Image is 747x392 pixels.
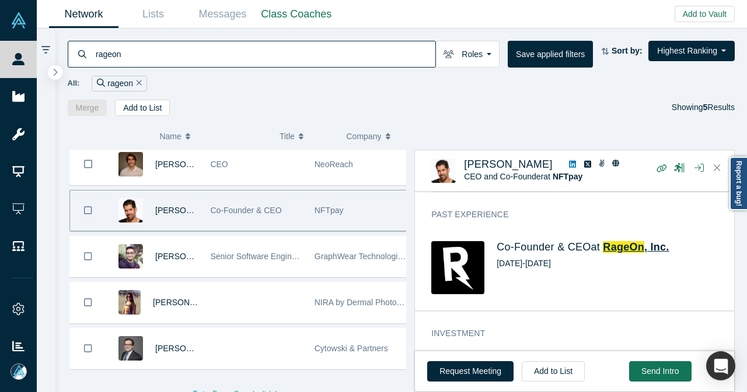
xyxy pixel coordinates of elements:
[70,329,106,369] button: Bookmark
[431,158,456,183] img: Michael Krilivsky's Profile Image
[95,40,435,68] input: Search by name, title, company, summary, expertise, investment criteria or topics of focus
[315,206,344,215] span: NFTpay
[68,100,107,116] button: Merge
[118,244,143,269] img: Faisal Ali's Profile Image
[629,361,692,382] button: Send Intro
[153,298,220,307] a: [PERSON_NAME]
[464,158,553,170] a: [PERSON_NAME]
[603,241,644,253] span: RageOn
[644,241,669,253] span: , Inc.
[68,77,80,89] span: All:
[708,159,726,178] button: Close
[675,6,735,22] button: Add to Vault
[315,344,388,353] span: Cytowski & Partners
[155,206,222,215] a: [PERSON_NAME]
[672,100,735,116] div: Showing
[553,172,582,181] a: NFTpay
[133,77,142,90] button: Remove Filter
[648,41,735,61] button: Highest Ranking
[155,344,222,353] a: [PERSON_NAME]
[315,160,353,169] span: NeoReach
[70,236,106,277] button: Bookmark
[603,241,669,253] a: RageOn, Inc.
[70,282,106,323] button: Bookmark
[497,257,727,270] div: [DATE] - [DATE]
[612,46,643,55] strong: Sort by:
[92,76,146,91] div: rageon
[347,124,382,149] span: Company
[155,160,222,169] a: [PERSON_NAME]
[118,152,143,176] img: Jesse Leimgruber's Profile Image
[522,361,585,382] button: Add to List
[70,144,106,185] button: Bookmark
[729,157,747,210] a: Report a bug!
[703,103,735,112] span: Results
[427,361,514,382] button: Request Meeting
[508,41,593,68] button: Save applied filters
[188,1,257,28] a: Messages
[497,241,727,254] h4: Co-Founder & CEO at
[11,12,27,29] img: Alchemist Vault Logo
[431,327,710,340] h3: Investment
[70,190,106,231] button: Bookmark
[431,209,710,221] h3: Past Experience
[118,198,143,223] img: Michael Krilivsky's Profile Image
[115,100,170,116] button: Add to List
[315,298,434,307] span: NIRA by Dermal Photonics Corp.
[280,124,334,149] button: Title
[703,103,708,112] strong: 5
[155,252,222,261] a: [PERSON_NAME]
[464,172,582,181] span: CEO and Co-Founder at
[280,124,295,149] span: Title
[11,363,27,380] img: Mia Scott's Account
[315,252,422,261] span: GraphWear Technologies Inc.
[159,124,267,149] button: Name
[210,252,303,261] span: Senior Software Engineer
[118,336,143,361] img: Tytus Cytowski's Profile Image
[118,1,188,28] a: Lists
[435,41,500,68] button: Roles
[210,206,281,215] span: Co-Founder & CEO
[49,1,118,28] a: Network
[118,290,141,315] img: Cindy Le's Profile Image
[257,1,336,28] a: Class Coaches
[431,241,484,294] img: RageOn, Inc.'s Logo
[159,124,181,149] span: Name
[210,160,228,169] span: CEO
[347,124,402,149] button: Company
